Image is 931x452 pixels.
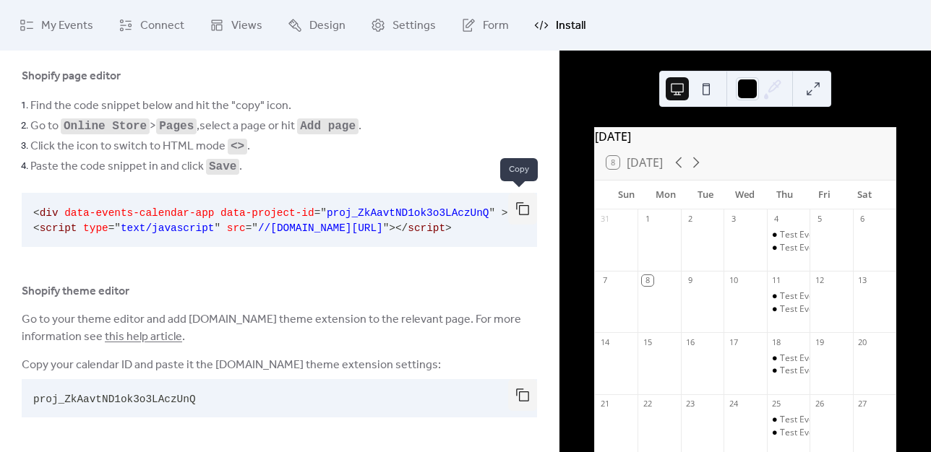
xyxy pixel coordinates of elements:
[814,336,825,347] div: 19
[599,399,610,409] div: 21
[314,207,321,219] span: =
[140,17,184,35] span: Connect
[780,290,822,303] div: Test Event
[395,222,408,234] span: </
[277,6,356,45] a: Design
[685,275,696,286] div: 9
[814,275,825,286] div: 12
[30,118,361,135] span: Go to > , select a page or hit .
[300,120,356,133] code: Add page
[450,6,520,45] a: Form
[327,207,489,219] span: proj_ZkAavtND1ok3o3LAczUnQ
[22,68,121,85] span: Shopify page editor
[389,222,395,234] span: >
[159,120,194,133] code: Pages
[231,17,262,35] span: Views
[857,214,868,225] div: 6
[728,399,739,409] div: 24
[108,6,195,45] a: Connect
[780,427,822,439] div: Test Event
[199,6,273,45] a: Views
[767,242,810,254] div: Test Event
[502,207,508,219] span: >
[767,427,810,439] div: Test Event
[685,214,696,225] div: 2
[483,17,509,35] span: Form
[771,336,782,347] div: 18
[780,303,822,316] div: Test Event
[780,229,822,241] div: Test Event
[780,414,822,426] div: Test Event
[767,414,810,426] div: Test Event
[771,275,782,286] div: 11
[220,207,314,219] span: data-project-id
[780,352,822,365] div: Test Event
[246,222,252,234] span: =
[685,336,696,347] div: 16
[599,336,610,347] div: 14
[728,275,739,286] div: 10
[64,120,147,133] code: Online Store
[767,352,810,365] div: Test Event
[767,229,810,241] div: Test Event
[22,311,537,346] span: Go to your theme editor and add [DOMAIN_NAME] theme extension to the relevant page. For more info...
[857,399,868,409] div: 27
[767,290,810,303] div: Test Event
[392,17,436,35] span: Settings
[523,6,596,45] a: Install
[606,181,646,209] div: Sun
[489,207,495,219] span: "
[642,399,653,409] div: 22
[408,222,445,234] span: script
[258,222,383,234] span: //[DOMAIN_NAME][URL]
[33,394,196,405] span: proj_ZkAavtND1ok3o3LAczUnQ
[728,336,739,347] div: 17
[445,222,452,234] span: >
[30,158,242,175] span: Paste the code snippet in and click .
[500,158,538,181] span: Copy
[105,326,182,348] a: this help article
[595,128,896,145] div: [DATE]
[227,222,246,234] span: src
[360,6,447,45] a: Settings
[642,275,653,286] div: 8
[121,222,215,234] span: text/javascript
[22,357,441,374] span: Copy your calendar ID and paste it the [DOMAIN_NAME] theme extension settings:
[857,336,868,347] div: 20
[231,140,244,153] code: <>
[765,181,805,209] div: Thu
[725,181,765,209] div: Wed
[771,399,782,409] div: 25
[108,222,115,234] span: =
[728,214,739,225] div: 3
[646,181,686,209] div: Mon
[320,207,327,219] span: "
[83,222,108,234] span: type
[64,207,214,219] span: data-events-calendar-app
[767,303,810,316] div: Test Event
[642,214,653,225] div: 1
[780,242,822,254] div: Test Event
[214,222,220,234] span: "
[41,17,93,35] span: My Events
[33,222,40,234] span: <
[30,138,250,155] span: Click the icon to switch to HTML mode .
[252,222,258,234] span: "
[33,207,40,219] span: <
[309,17,346,35] span: Design
[642,336,653,347] div: 15
[209,160,236,173] code: Save
[685,399,696,409] div: 23
[844,181,884,209] div: Sat
[30,97,291,115] span: Find the code snippet below and hit the "copy" icon.
[857,275,868,286] div: 13
[599,214,610,225] div: 31
[114,222,121,234] span: "
[40,222,77,234] span: script
[780,365,822,377] div: Test Event
[805,181,844,209] div: Fri
[22,283,129,300] span: Shopify theme editor
[599,275,610,286] div: 7
[771,214,782,225] div: 4
[40,207,59,219] span: div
